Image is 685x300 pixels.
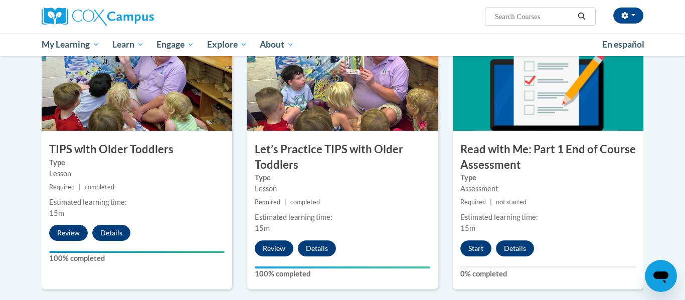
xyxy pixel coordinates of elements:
h3: Read with Me: Part 1 End of Course Assessment [453,142,643,173]
span: | [490,198,492,206]
div: Estimated learning time: [255,212,430,223]
a: Engage [150,33,201,56]
span: 15m [460,224,475,232]
iframe: Button to launch messaging window [645,260,677,292]
img: Course Image [42,31,232,131]
div: Estimated learning time: [49,197,225,208]
div: Main menu [27,33,658,56]
span: not started [496,198,527,206]
label: Type [255,172,430,183]
label: 0% completed [460,268,636,279]
span: My Learning [42,39,99,51]
button: Search [574,11,589,23]
label: Type [460,172,636,183]
a: My Learning [35,33,106,56]
a: Cox Campus [42,8,232,26]
h3: Let’s Practice TIPS with Older Toddlers [247,142,438,173]
button: Start [460,240,491,256]
span: Engage [156,39,194,51]
div: Assessment [460,183,636,194]
img: Cox Campus [42,8,154,26]
span: Learn [112,39,144,51]
div: Your progress [49,251,225,253]
span: Required [49,183,75,191]
span: | [284,198,286,206]
label: 100% completed [49,253,225,264]
button: Review [49,225,88,241]
div: Estimated learning time: [460,212,636,223]
span: completed [85,183,114,191]
span: Required [460,198,486,206]
span: completed [290,198,320,206]
button: Account Settings [613,8,643,24]
h3: TIPS with Older Toddlers [42,142,232,157]
a: En español [596,34,651,55]
label: Type [49,157,225,168]
span: 15m [49,209,64,217]
div: Lesson [255,183,430,194]
a: Learn [106,33,150,56]
a: About [254,33,301,56]
button: Review [255,240,293,256]
button: Details [92,225,130,241]
span: En español [602,39,644,50]
span: Required [255,198,280,206]
div: Lesson [49,168,225,179]
span: About [260,39,294,51]
a: Explore [201,33,254,56]
label: 100% completed [255,268,430,279]
button: Details [496,240,534,256]
span: | [79,183,81,191]
button: Details [298,240,336,256]
img: Course Image [247,31,438,131]
span: 15m [255,224,270,232]
input: Search Courses [494,11,574,23]
div: Your progress [255,266,430,268]
img: Course Image [453,31,643,131]
span: Explore [207,39,247,51]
